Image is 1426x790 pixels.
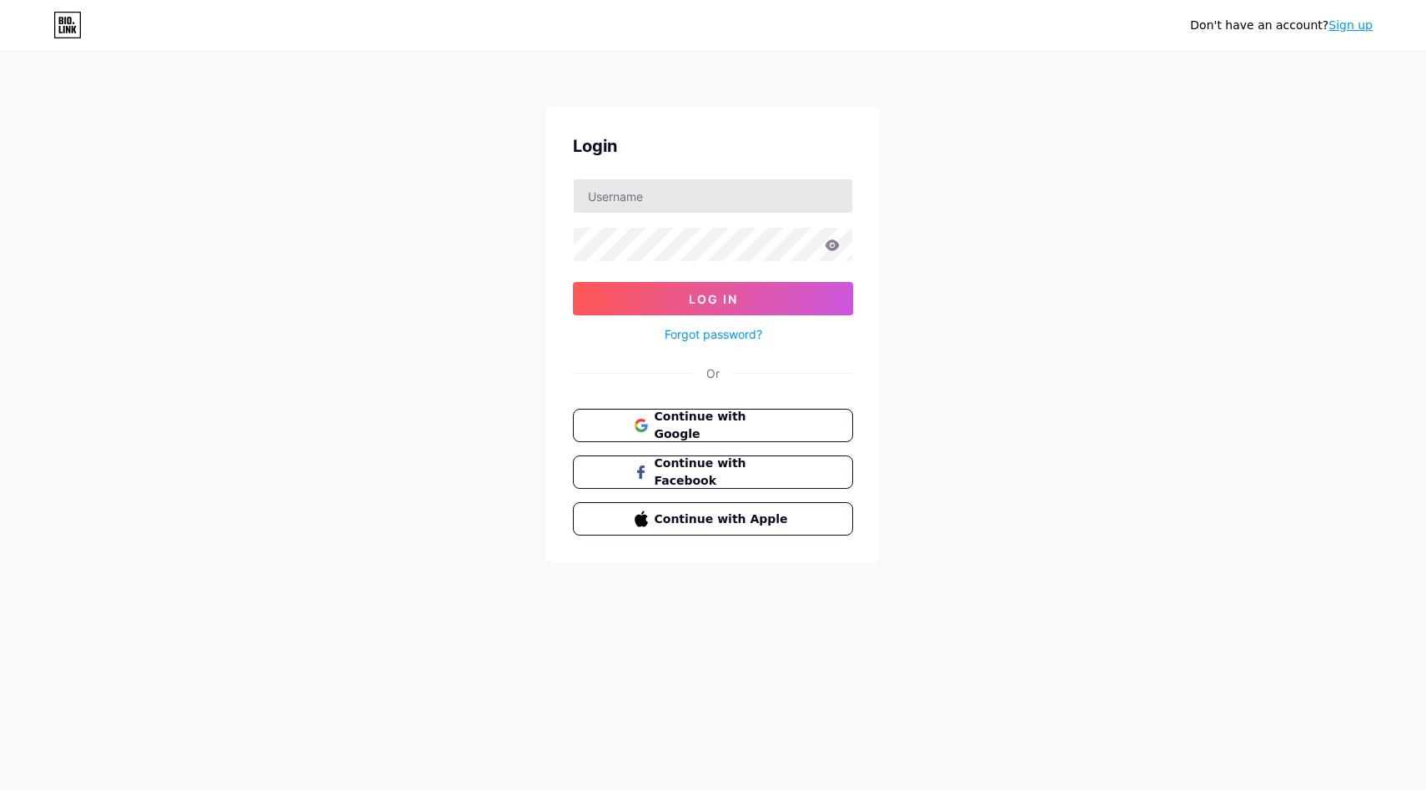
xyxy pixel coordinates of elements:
[573,409,853,442] button: Continue with Google
[574,179,852,213] input: Username
[573,502,853,536] button: Continue with Apple
[573,133,853,159] div: Login
[655,455,792,490] span: Continue with Facebook
[665,325,762,343] a: Forgot password?
[573,282,853,315] button: Log In
[655,511,792,528] span: Continue with Apple
[706,365,720,382] div: Or
[689,292,738,306] span: Log In
[655,408,792,443] span: Continue with Google
[573,455,853,489] button: Continue with Facebook
[1190,17,1373,34] div: Don't have an account?
[1328,18,1373,32] a: Sign up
